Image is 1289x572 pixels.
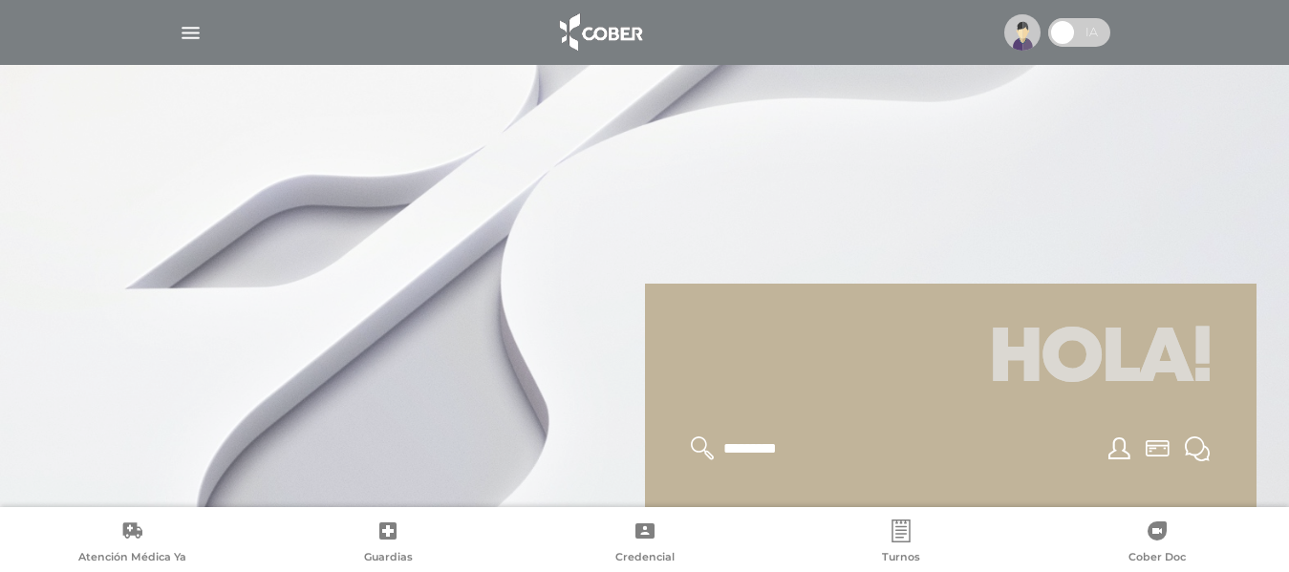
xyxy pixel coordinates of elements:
[773,519,1029,568] a: Turnos
[179,21,203,45] img: Cober_menu-lines-white.svg
[615,550,675,567] span: Credencial
[1128,550,1186,567] span: Cober Doc
[1004,14,1041,51] img: profile-placeholder.svg
[549,10,650,55] img: logo_cober_home-white.png
[78,550,186,567] span: Atención Médica Ya
[260,519,516,568] a: Guardias
[4,519,260,568] a: Atención Médica Ya
[516,519,772,568] a: Credencial
[364,550,413,567] span: Guardias
[668,307,1234,413] h1: Hola!
[882,550,920,567] span: Turnos
[1029,519,1285,568] a: Cober Doc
